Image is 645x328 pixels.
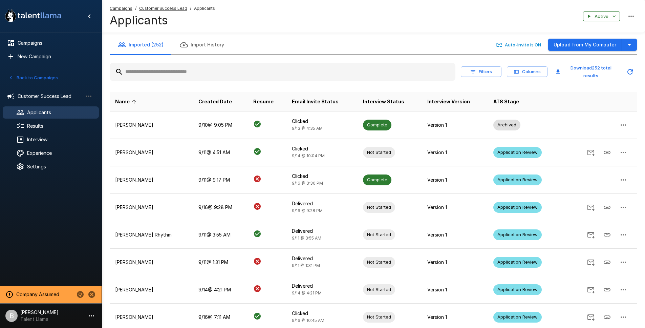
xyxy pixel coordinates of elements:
[599,259,615,265] span: Copy Interview Link
[292,255,352,262] p: Delivered
[253,120,261,128] svg: Is Present
[115,286,188,293] p: [PERSON_NAME]
[115,231,188,238] p: [PERSON_NAME] Rhythm
[427,98,470,106] span: Interview Version
[363,204,395,210] span: Not Started
[253,147,261,156] svg: Is Present
[253,98,274,106] span: Resume
[115,122,188,128] p: [PERSON_NAME]
[493,204,542,210] span: Application Review
[190,5,191,12] span: /
[110,6,132,11] u: Campaigns
[427,314,482,321] p: Version 1
[194,5,215,12] span: Applicants
[253,257,261,265] svg: Is Not Present
[461,66,501,77] button: Filters
[198,98,232,106] span: Created Date
[363,98,404,106] span: Interview Status
[253,312,261,320] svg: Is Present
[253,202,261,210] svg: Is Not Present
[292,181,323,186] span: 9/16 @ 3:30 PM
[599,314,615,320] span: Copy Interview Link
[493,231,542,238] span: Application Review
[115,177,188,183] p: [PERSON_NAME]
[493,149,542,156] span: Application Review
[427,204,482,211] p: Version 1
[493,259,542,265] span: Application Review
[583,149,599,155] span: Send Invitation
[583,11,620,22] button: Active
[363,259,395,265] span: Not Started
[253,230,261,238] svg: Is Present
[292,98,339,106] span: Email Invite Status
[583,314,599,320] span: Send Invitation
[363,231,395,238] span: Not Started
[110,35,172,54] button: Imported (252)
[553,63,621,81] button: Download252 total results
[115,98,138,106] span: Name
[292,228,352,234] p: Delivered
[292,153,325,158] span: 9/14 @ 10:04 PM
[427,122,482,128] p: Version 1
[115,314,188,321] p: [PERSON_NAME]
[493,177,542,183] span: Application Review
[493,314,542,320] span: Application Review
[427,149,482,156] p: Version 1
[583,204,599,210] span: Send Invitation
[292,208,323,213] span: 9/16 @ 9:28 PM
[583,286,599,292] span: Send Invitation
[363,149,395,156] span: Not Started
[193,193,248,221] td: 9/16 @ 9:28 PM
[583,231,599,237] span: Send Invitation
[292,263,320,268] span: 9/11 @ 1:31 PM
[115,259,188,266] p: [PERSON_NAME]
[253,285,261,293] svg: Is Not Present
[363,286,395,293] span: Not Started
[292,235,321,241] span: 9/11 @ 3:55 AM
[427,259,482,266] p: Version 1
[507,66,547,77] button: Columns
[135,5,136,12] span: /
[599,286,615,292] span: Copy Interview Link
[292,318,324,323] span: 9/16 @ 10:45 AM
[292,126,323,131] span: 9/13 @ 4:35 AM
[599,231,615,237] span: Copy Interview Link
[427,177,482,183] p: Version 1
[172,35,232,54] button: Import History
[115,204,188,211] p: [PERSON_NAME]
[548,39,622,51] button: Upload from My Computer
[363,177,391,183] span: Complete
[253,175,261,183] svg: Is Not Present
[495,40,543,50] button: Auto-Invite is ON
[583,259,599,265] span: Send Invitation
[493,98,519,106] span: ATS Stage
[193,248,248,276] td: 9/11 @ 1:31 PM
[363,314,395,320] span: Not Started
[292,145,352,152] p: Clicked
[427,231,482,238] p: Version 1
[292,290,322,295] span: 9/14 @ 4:21 PM
[599,149,615,155] span: Copy Interview Link
[193,139,248,166] td: 9/11 @ 4:51 AM
[623,65,637,79] button: Updated Today - 1:30 PM
[139,6,187,11] u: Customer Success Lead
[427,286,482,293] p: Version 1
[493,286,542,293] span: Application Review
[292,173,352,180] p: Clicked
[115,149,188,156] p: [PERSON_NAME]
[193,221,248,248] td: 9/11 @ 3:55 AM
[292,118,352,125] p: Clicked
[292,283,352,289] p: Delivered
[493,122,520,128] span: Archived
[599,204,615,210] span: Copy Interview Link
[110,13,215,27] h4: Applicants
[292,310,352,317] p: Clicked
[363,122,391,128] span: Complete
[193,276,248,303] td: 9/14 @ 4:21 PM
[193,166,248,193] td: 9/11 @ 9:17 PM
[292,200,352,207] p: Delivered
[193,111,248,139] td: 9/10 @ 9:05 PM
